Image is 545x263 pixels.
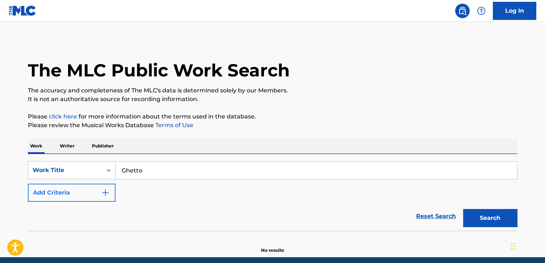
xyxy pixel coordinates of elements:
p: Publisher [90,138,116,154]
p: The accuracy and completeness of The MLC's data is determined solely by our Members. [28,86,517,95]
div: Drag [511,235,515,257]
img: MLC Logo [9,5,37,16]
a: Terms of Use [154,122,193,129]
p: Please review the Musical Works Database [28,121,517,130]
p: Please for more information about the terms used in the database. [28,112,517,121]
button: Search [463,209,517,227]
button: Add Criteria [28,184,116,202]
p: Work [28,138,45,154]
h1: The MLC Public Work Search [28,59,290,81]
iframe: Chat Widget [509,228,545,263]
p: It is not an authoritative source for recording information. [28,95,517,104]
p: Writer [58,138,77,154]
a: Reset Search [412,208,460,224]
a: Log In [493,2,536,20]
img: 9d2ae6d4665cec9f34b9.svg [101,188,110,197]
img: help [477,7,486,15]
img: search [458,7,467,15]
p: No results [261,238,284,254]
div: Help [474,4,489,18]
a: Public Search [455,4,470,18]
a: click here [49,113,77,120]
div: Work Title [33,166,98,175]
form: Search Form [28,161,517,231]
